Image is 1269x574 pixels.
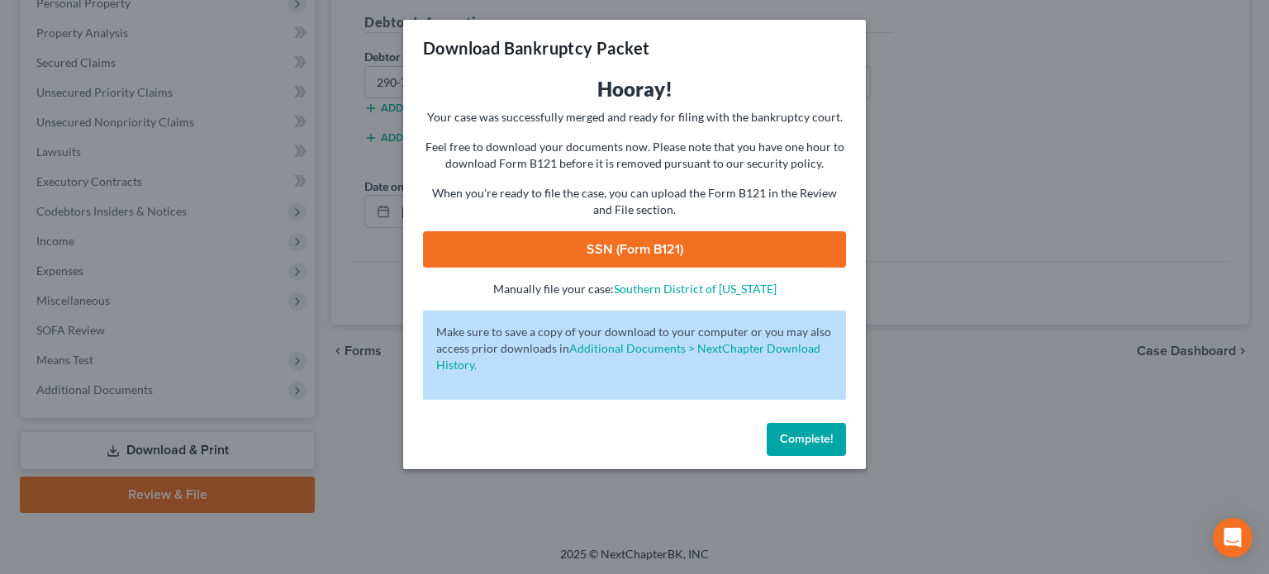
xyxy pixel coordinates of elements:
p: Make sure to save a copy of your download to your computer or you may also access prior downloads in [436,324,833,373]
button: Complete! [767,423,846,456]
a: Additional Documents > NextChapter Download History. [436,341,820,372]
div: Open Intercom Messenger [1213,518,1252,557]
p: Your case was successfully merged and ready for filing with the bankruptcy court. [423,109,846,126]
h3: Download Bankruptcy Packet [423,36,649,59]
h3: Hooray! [423,76,846,102]
a: Southern District of [US_STATE] [614,282,777,296]
p: Manually file your case: [423,281,846,297]
a: SSN (Form B121) [423,231,846,268]
span: Complete! [780,432,833,446]
p: When you're ready to file the case, you can upload the Form B121 in the Review and File section. [423,185,846,218]
p: Feel free to download your documents now. Please note that you have one hour to download Form B12... [423,139,846,172]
